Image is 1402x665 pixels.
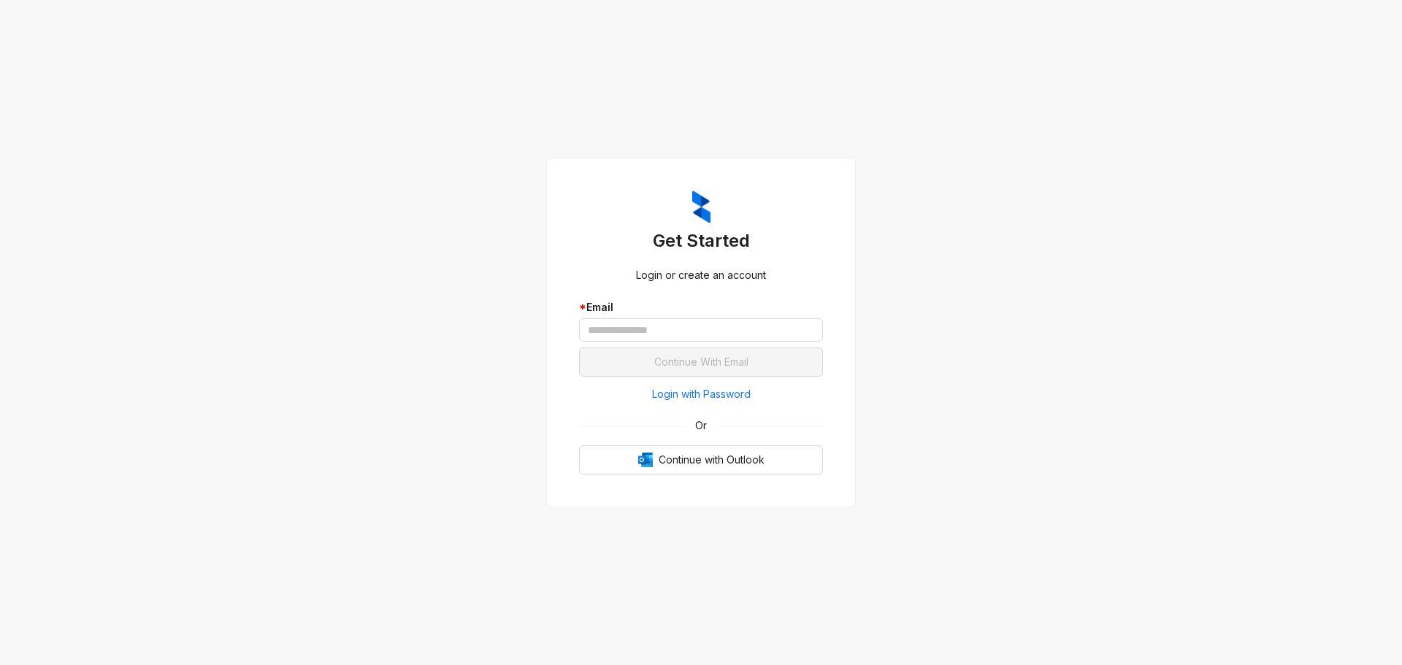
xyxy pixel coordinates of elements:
[685,418,717,434] span: Or
[692,191,710,224] img: ZumaIcon
[579,445,823,474] button: OutlookContinue with Outlook
[579,299,823,315] div: Email
[579,267,823,283] div: Login or create an account
[579,229,823,253] h3: Get Started
[638,453,653,467] img: Outlook
[659,452,765,468] span: Continue with Outlook
[652,386,751,402] span: Login with Password
[579,347,823,377] button: Continue With Email
[579,383,823,406] button: Login with Password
